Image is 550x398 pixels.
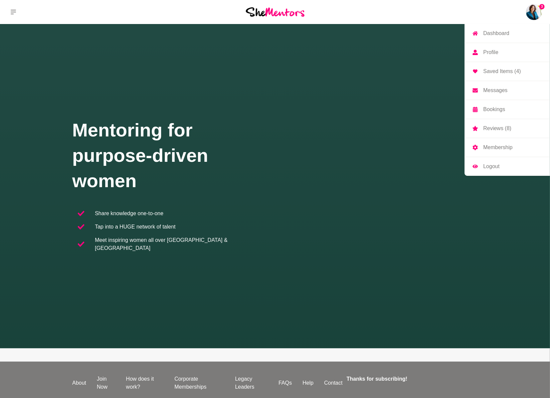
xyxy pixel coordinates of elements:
a: Corporate Memberships [169,375,230,391]
p: Profile [483,50,498,55]
span: 3 [539,4,545,9]
a: How does it work? [121,375,169,391]
a: FAQs [273,379,297,387]
p: Saved Items (4) [483,69,521,74]
a: Saved Items (4) [465,62,550,81]
img: Vicki Abraham [526,4,542,20]
a: Join Now [91,375,120,391]
p: Bookings [483,107,505,112]
a: About [67,379,92,387]
p: Dashboard [483,31,509,36]
p: Reviews (8) [483,126,511,131]
a: Legacy Leaders [230,375,273,391]
a: Reviews (8) [465,119,550,138]
h4: Thanks for subscribing! [347,375,474,383]
a: Help [297,379,319,387]
p: Share knowledge one-to-one [95,210,163,218]
p: Membership [483,145,513,150]
img: She Mentors Logo [246,7,305,16]
p: Tap into a HUGE network of talent [95,223,176,231]
p: Meet inspiring women all over [GEOGRAPHIC_DATA] & [GEOGRAPHIC_DATA] [95,236,270,252]
a: Vicki Abraham3DashboardProfileSaved Items (4)MessagesBookingsReviews (8)MembershipLogout [526,4,542,20]
p: Logout [483,164,500,169]
a: Contact [319,379,348,387]
a: Bookings [465,100,550,119]
a: Profile [465,43,550,62]
a: Messages [465,81,550,100]
p: Messages [483,88,508,93]
h1: Mentoring for purpose-driven women [72,117,275,193]
a: Dashboard [465,24,550,43]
